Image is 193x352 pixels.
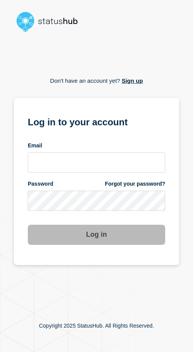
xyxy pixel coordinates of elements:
[28,225,165,245] button: Log in
[39,323,154,329] p: Copyright 2025 StatusHub. All Rights Reserved.
[50,72,143,90] p: Don't have an account yet?
[28,191,165,211] input: password input
[28,152,165,173] input: email input
[105,180,165,188] a: Forgot your password?
[120,77,143,84] a: Sign up
[28,114,165,128] h1: Log in to your account
[28,180,53,188] span: Password
[28,142,42,149] span: Email
[14,9,87,34] img: StatusHub logo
